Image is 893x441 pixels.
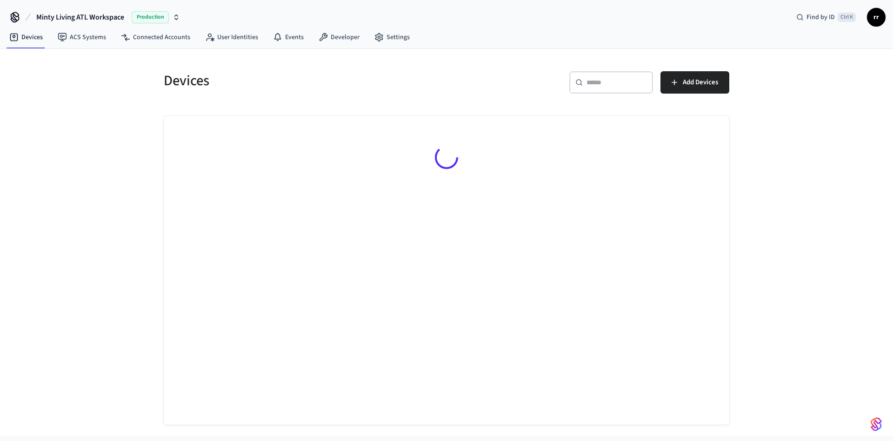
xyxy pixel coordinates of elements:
span: rr [868,9,885,26]
a: ACS Systems [50,29,113,46]
div: Find by IDCtrl K [789,9,863,26]
h5: Devices [164,71,441,90]
span: Minty Living ATL Workspace [36,12,124,23]
a: Developer [311,29,367,46]
a: Devices [2,29,50,46]
a: Events [266,29,311,46]
button: Add Devices [660,71,729,94]
img: SeamLogoGradient.69752ec5.svg [871,417,882,432]
button: rr [867,8,886,27]
a: User Identities [198,29,266,46]
a: Connected Accounts [113,29,198,46]
span: Production [132,11,169,23]
span: Add Devices [683,76,718,88]
span: Find by ID [806,13,835,22]
span: Ctrl K [838,13,856,22]
a: Settings [367,29,417,46]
